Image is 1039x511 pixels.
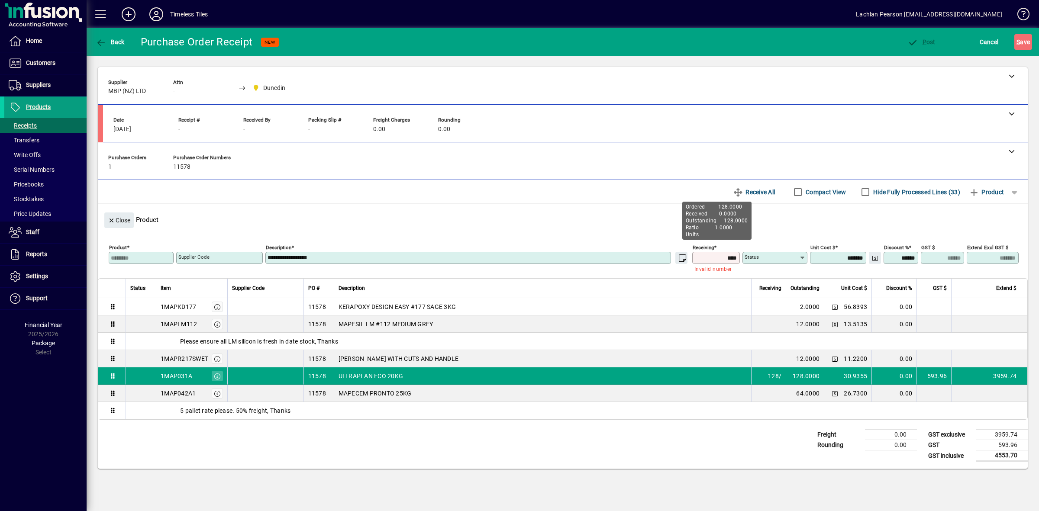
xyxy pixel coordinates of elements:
div: Product [98,204,1028,230]
td: 0.00 [871,385,916,402]
button: Profile [142,6,170,22]
td: MAPECEM PRONTO 25KG [334,385,752,402]
span: Price Updates [9,210,51,217]
span: 128/ [768,372,781,380]
span: Home [26,37,42,44]
span: - [243,126,245,133]
td: Freight [813,430,865,440]
app-page-header-button: Back [87,34,134,50]
button: Close [104,212,134,228]
button: Add [115,6,142,22]
td: 0.00 [865,440,917,450]
span: Supplier Code [232,283,265,293]
button: Change Price Levels [869,252,881,264]
td: 64.0000 [786,385,824,402]
td: 593.96 [916,367,951,385]
a: Staff [4,222,87,243]
a: Stocktakes [4,192,87,206]
span: Settings [26,273,48,280]
span: P [923,39,926,45]
td: 0.00 [871,298,916,315]
td: Rounding [813,440,865,450]
div: 1MAP031A [161,372,192,380]
td: 593.96 [976,440,1028,450]
a: Customers [4,52,87,74]
td: 11578 [303,350,334,367]
mat-label: Description [266,244,291,251]
span: Dunedin [250,83,289,93]
button: Change Price Levels [829,353,841,365]
span: Back [96,39,125,45]
mat-label: Product [109,244,127,251]
span: PO # [308,283,319,293]
span: Outstanding [791,283,820,293]
span: Dunedin [263,84,285,93]
button: Receive All [729,184,778,200]
span: 56.8393 [844,302,867,311]
a: Suppliers [4,74,87,96]
mat-label: Receiving [693,244,714,251]
span: Stocktakes [9,196,44,202]
div: Ordered 128.0000 Received 0.0000 Outstanding 128.0000 Ratio 1.0000 Units [682,202,752,240]
a: Support [4,288,87,309]
span: NEW [265,39,275,45]
span: 0.00 [373,126,385,133]
button: Cancel [978,34,1001,50]
span: Package [32,340,55,347]
span: Unit Cost $ [841,283,867,293]
span: Discount % [886,283,912,293]
td: MAPESIL LM #112 MEDIUM GREY [334,315,752,333]
div: Purchase Order Receipt [141,35,253,49]
span: 30.9355 [844,372,867,380]
span: ost [907,39,936,45]
button: Change Price Levels [829,318,841,330]
button: Change Price Levels [829,301,841,313]
a: Serial Numbers [4,162,87,177]
td: ULTRAPLAN ECO 20KG [334,367,752,385]
span: Products [26,103,51,110]
a: Receipts [4,118,87,133]
td: GST [924,440,976,450]
div: 1MAPLM112 [161,320,197,328]
span: - [308,126,310,133]
span: Serial Numbers [9,166,55,173]
a: Home [4,30,87,52]
mat-label: Status [745,254,759,260]
div: Lachlan Pearson [EMAIL_ADDRESS][DOMAIN_NAME] [856,7,1002,21]
span: Extend $ [996,283,1016,293]
a: Settings [4,266,87,287]
td: 4553.70 [976,450,1028,461]
td: 3959.74 [951,367,1027,385]
mat-label: GST $ [921,244,935,251]
mat-label: Supplier Code [178,254,210,260]
span: Receiving [759,283,781,293]
a: Transfers [4,133,87,148]
span: Cancel [980,35,999,49]
td: 0.00 [865,430,917,440]
td: 11578 [303,298,334,315]
td: 11578 [303,315,334,333]
mat-label: Unit Cost $ [810,244,835,251]
td: 3959.74 [976,430,1028,440]
span: [DATE] [113,126,131,133]
td: KERAPOXY DESIGN EASY #177 SAGE 3KG [334,298,752,315]
button: Post [905,34,938,50]
span: Description [339,283,365,293]
span: GST $ [933,283,947,293]
button: Back [94,34,127,50]
td: 12.0000 [786,350,824,367]
td: 0.00 [871,315,916,333]
span: MBP (NZ) LTD [108,88,146,95]
mat-label: Extend excl GST $ [967,244,1008,251]
a: Knowledge Base [1011,2,1028,30]
span: 11.2200 [844,354,867,363]
span: 1 [108,164,112,170]
a: Price Updates [4,206,87,221]
td: GST inclusive [924,450,976,461]
td: 11578 [303,367,334,385]
td: [PERSON_NAME] WITH CUTS AND HANDLE [334,350,752,367]
span: 0.00 [438,126,450,133]
button: Change Price Levels [829,387,841,399]
span: Staff [26,228,39,235]
span: Financial Year [25,321,62,328]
